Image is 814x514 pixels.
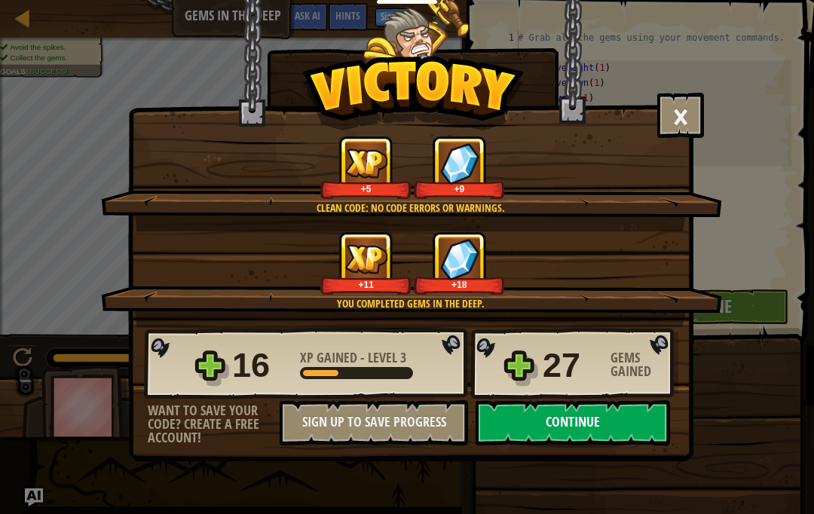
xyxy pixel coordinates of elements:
img: Victory [302,56,525,131]
button: Sign Up to Save Progress [280,400,468,445]
div: +9 [417,183,502,194]
div: 16 [232,341,291,390]
span: XP Gained [300,348,360,367]
img: Gems Gained [440,238,479,280]
img: XP Gained [345,148,387,178]
div: Gems Gained [610,351,678,378]
div: 27 [543,341,601,390]
span: 3 [400,348,406,367]
div: +18 [417,279,502,290]
button: × [657,93,704,138]
span: Level [365,348,400,367]
div: Want to save your code? Create a free account! [148,404,280,445]
div: +11 [323,279,409,290]
div: - [300,351,406,365]
button: Continue [476,400,670,445]
div: Clean code: no code errors or warnings. [173,200,648,216]
img: Gems Gained [440,142,479,184]
div: You completed Gems in the Deep. [173,296,648,311]
img: XP Gained [345,244,387,274]
div: +5 [323,183,409,194]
